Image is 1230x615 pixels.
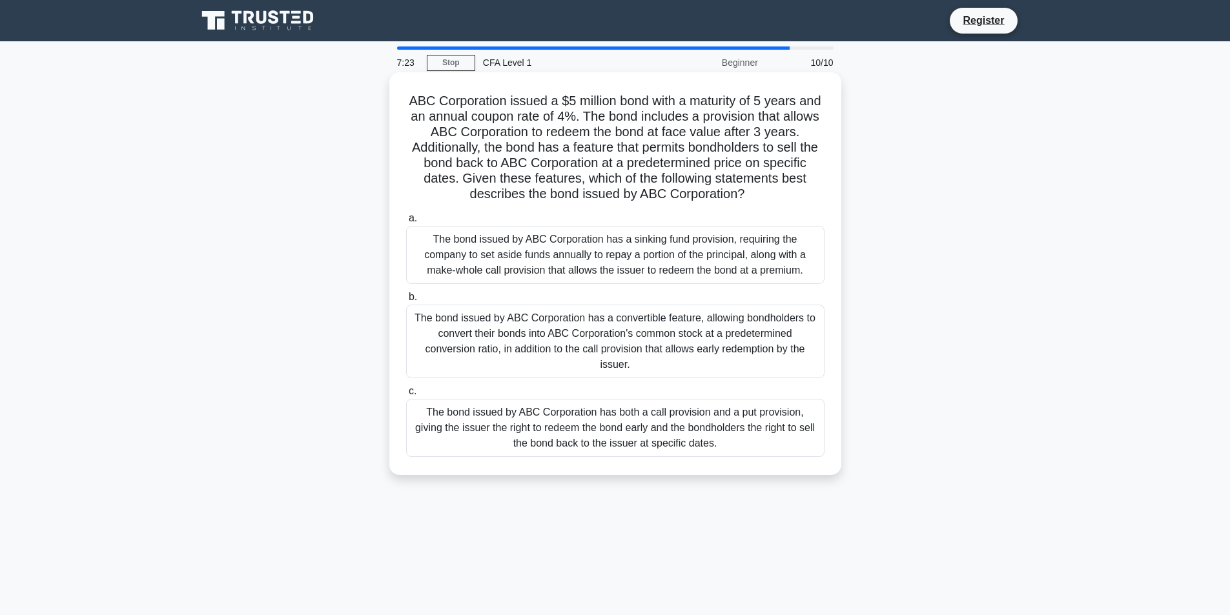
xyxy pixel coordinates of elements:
a: Stop [427,55,475,71]
div: The bond issued by ABC Corporation has both a call provision and a put provision, giving the issu... [406,399,825,457]
span: a. [409,212,417,223]
span: c. [409,385,416,396]
a: Register [955,12,1012,28]
span: b. [409,291,417,302]
div: Beginner [653,50,766,76]
div: 7:23 [389,50,427,76]
div: The bond issued by ABC Corporation has a sinking fund provision, requiring the company to set asi... [406,226,825,284]
div: CFA Level 1 [475,50,653,76]
div: The bond issued by ABC Corporation has a convertible feature, allowing bondholders to convert the... [406,305,825,378]
h5: ABC Corporation issued a $5 million bond with a maturity of 5 years and an annual coupon rate of ... [405,93,826,203]
div: 10/10 [766,50,841,76]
